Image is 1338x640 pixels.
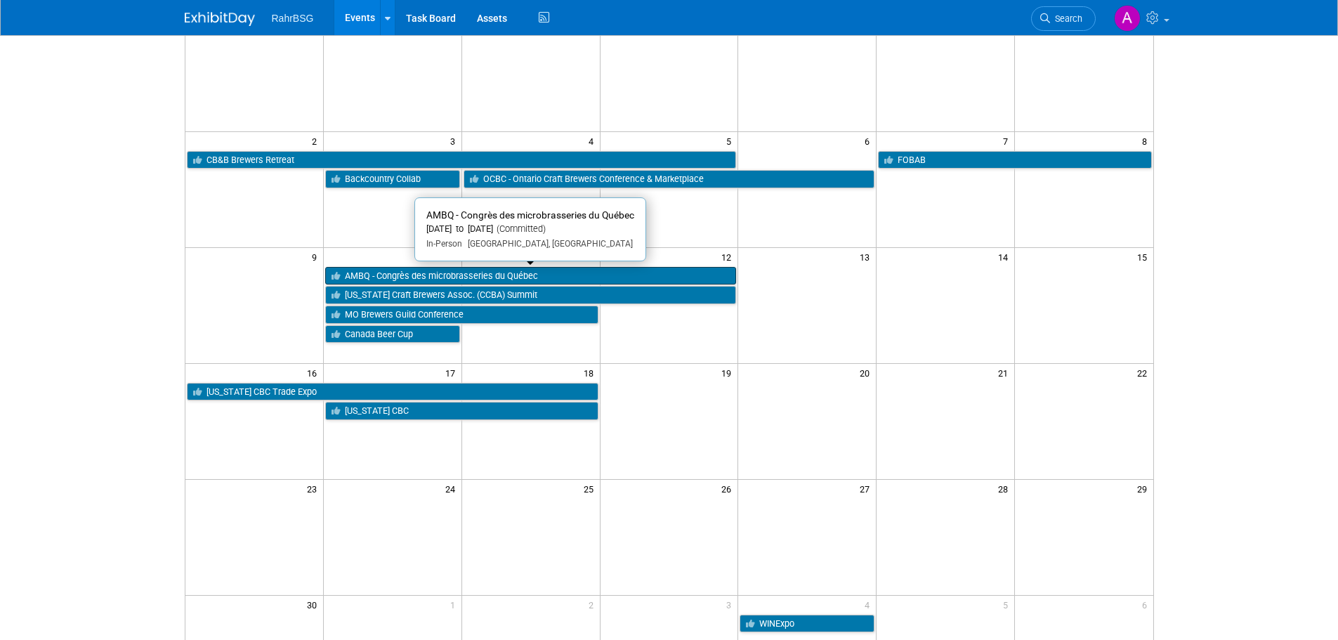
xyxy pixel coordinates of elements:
[325,170,460,188] a: Backcountry Collab
[858,480,876,497] span: 27
[858,364,876,381] span: 20
[582,364,600,381] span: 18
[426,239,462,249] span: In-Person
[187,383,598,401] a: [US_STATE] CBC Trade Expo
[426,209,634,221] span: AMBQ - Congrès des microbrasseries du Québec
[426,223,634,235] div: [DATE] to [DATE]
[725,596,737,613] span: 3
[1141,596,1153,613] span: 6
[582,480,600,497] span: 25
[997,364,1014,381] span: 21
[1136,364,1153,381] span: 22
[997,480,1014,497] span: 28
[325,286,737,304] a: [US_STATE] Craft Brewers Assoc. (CCBA) Summit
[1002,132,1014,150] span: 7
[587,596,600,613] span: 2
[1136,480,1153,497] span: 29
[310,132,323,150] span: 2
[325,267,737,285] a: AMBQ - Congrès des microbrasseries du Québec
[185,12,255,26] img: ExhibitDay
[720,480,737,497] span: 26
[720,364,737,381] span: 19
[444,480,461,497] span: 24
[449,596,461,613] span: 1
[878,151,1151,169] a: FOBAB
[449,132,461,150] span: 3
[1050,13,1082,24] span: Search
[325,325,460,344] a: Canada Beer Cup
[325,306,598,324] a: MO Brewers Guild Conference
[587,132,600,150] span: 4
[863,132,876,150] span: 6
[444,364,461,381] span: 17
[462,239,633,249] span: [GEOGRAPHIC_DATA], [GEOGRAPHIC_DATA]
[858,248,876,266] span: 13
[863,596,876,613] span: 4
[187,151,737,169] a: CB&B Brewers Retreat
[720,248,737,266] span: 12
[997,248,1014,266] span: 14
[1141,132,1153,150] span: 8
[1114,5,1141,32] img: Ashley Grotewold
[725,132,737,150] span: 5
[1002,596,1014,613] span: 5
[306,480,323,497] span: 23
[1136,248,1153,266] span: 15
[306,364,323,381] span: 16
[306,596,323,613] span: 30
[464,170,875,188] a: OCBC - Ontario Craft Brewers Conference & Marketplace
[493,223,546,234] span: (Committed)
[272,13,314,24] span: RahrBSG
[740,615,874,633] a: WINExpo
[325,402,598,420] a: [US_STATE] CBC
[1031,6,1096,31] a: Search
[310,248,323,266] span: 9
